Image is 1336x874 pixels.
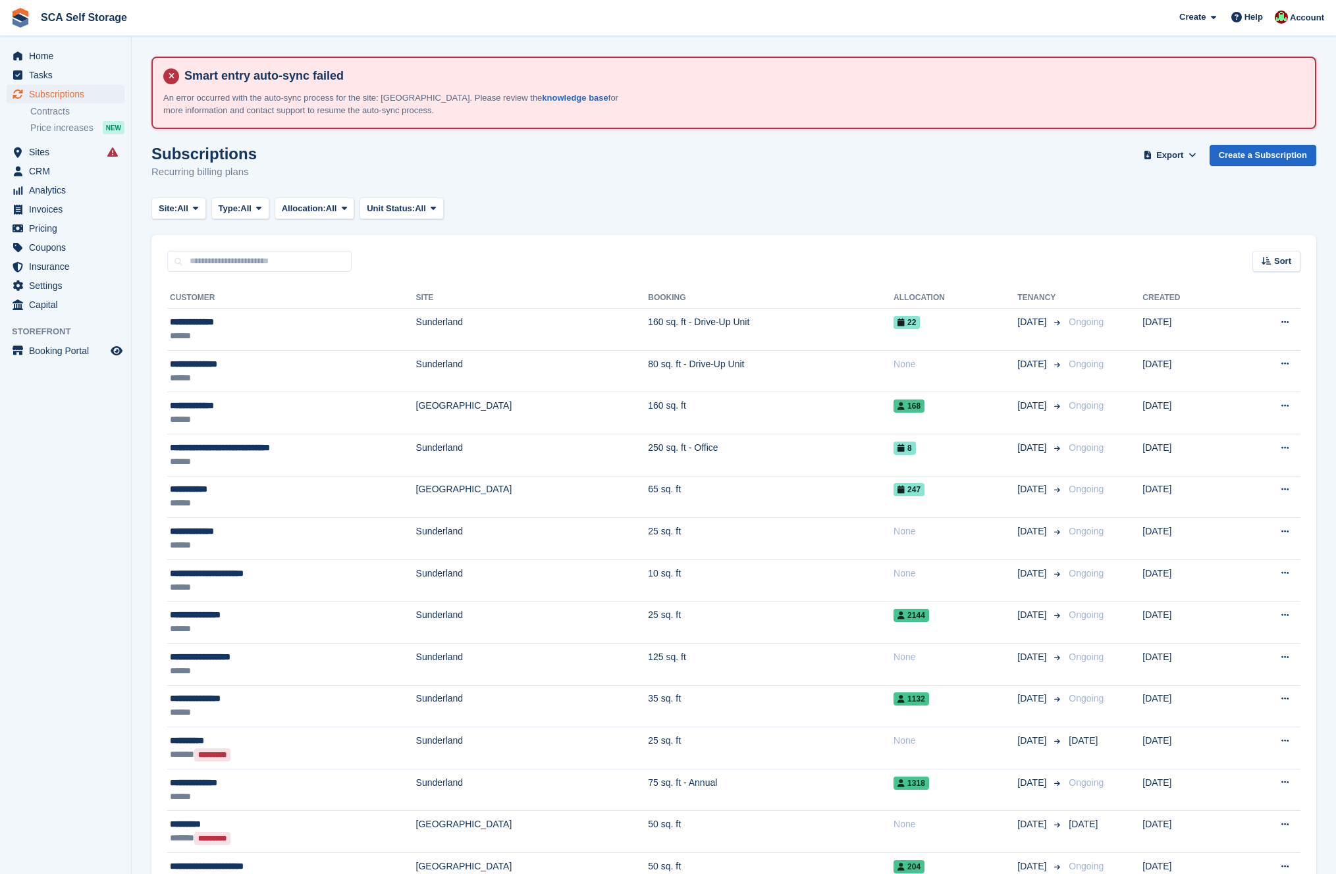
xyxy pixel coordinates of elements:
a: menu [7,85,124,103]
td: [DATE] [1142,643,1233,685]
div: None [894,525,1017,538]
button: Export [1141,145,1199,167]
span: Coupons [29,238,108,257]
td: 25 sq. ft [648,602,894,644]
td: [GEOGRAPHIC_DATA] [416,476,649,518]
td: [DATE] [1142,769,1233,811]
td: [GEOGRAPHIC_DATA] [416,811,649,853]
span: Sort [1274,255,1291,268]
span: Export [1156,149,1183,162]
span: [DATE] [1017,692,1049,706]
td: 80 sq. ft - Drive-Up Unit [648,350,894,392]
td: [DATE] [1142,350,1233,392]
td: [GEOGRAPHIC_DATA] [416,392,649,434]
span: [DATE] [1017,441,1049,455]
span: [DATE] [1017,357,1049,371]
p: Recurring billing plans [151,165,257,180]
span: Ongoing [1069,568,1104,578]
span: Ongoing [1069,526,1104,536]
a: SCA Self Storage [36,7,132,28]
a: menu [7,296,124,314]
span: [DATE] [1017,399,1049,413]
span: 247 [894,483,924,496]
span: Create [1179,11,1206,24]
span: Unit Status: [367,202,415,215]
span: Sites [29,143,108,161]
span: All [326,202,337,215]
td: 75 sq. ft - Annual [648,769,894,811]
span: Price increases [30,122,94,134]
td: 50 sq. ft [648,811,894,853]
span: 1318 [894,777,929,790]
th: Booking [648,288,894,309]
td: 25 sq. ft [648,727,894,769]
span: [DATE] [1017,482,1049,496]
a: menu [7,181,124,199]
div: NEW [103,121,124,134]
span: Allocation: [282,202,326,215]
td: Sunderland [416,643,649,685]
span: Ongoing [1069,609,1104,620]
span: [DATE] [1017,776,1049,790]
td: [DATE] [1142,434,1233,476]
span: CRM [29,162,108,180]
span: Insurance [29,257,108,276]
td: Sunderland [416,434,649,476]
td: 160 sq. ft - Drive-Up Unit [648,309,894,351]
td: [DATE] [1142,602,1233,644]
span: [DATE] [1017,860,1049,873]
a: menu [7,162,124,180]
h1: Subscriptions [151,145,257,163]
span: [DATE] [1017,608,1049,622]
td: Sunderland [416,769,649,811]
td: 25 sq. ft [648,518,894,560]
span: Home [29,47,108,65]
a: Contracts [30,105,124,118]
th: Customer [167,288,416,309]
h4: Smart entry auto-sync failed [179,68,1304,84]
span: Ongoing [1069,400,1104,411]
span: Ongoing [1069,693,1104,704]
button: Type: All [211,197,269,219]
span: Ongoing [1069,484,1104,494]
span: Ongoing [1069,777,1104,788]
div: None [894,650,1017,664]
span: [DATE] [1069,735,1098,746]
span: Settings [29,276,108,295]
td: [DATE] [1142,685,1233,727]
a: menu [7,219,124,238]
div: None [894,357,1017,371]
th: Tenancy [1017,288,1063,309]
span: [DATE] [1069,819,1098,829]
span: Ongoing [1069,861,1104,871]
td: 10 sq. ft [648,559,894,602]
td: Sunderland [416,518,649,560]
span: Storefront [12,325,131,338]
a: menu [7,276,124,295]
td: [DATE] [1142,392,1233,434]
a: Price increases NEW [30,120,124,135]
a: Create a Subscription [1210,145,1316,167]
span: All [415,202,426,215]
td: 35 sq. ft [648,685,894,727]
td: [DATE] [1142,811,1233,853]
td: Sunderland [416,727,649,769]
span: 1132 [894,692,929,706]
span: [DATE] [1017,817,1049,831]
span: 22 [894,316,920,329]
td: 65 sq. ft [648,476,894,518]
span: Ongoing [1069,317,1104,327]
td: [DATE] [1142,559,1233,602]
span: 2144 [894,609,929,622]
a: menu [7,66,124,84]
td: [DATE] [1142,476,1233,518]
span: [DATE] [1017,567,1049,580]
span: Type: [219,202,241,215]
a: knowledge base [542,93,608,103]
span: Booking Portal [29,342,108,360]
span: Pricing [29,219,108,238]
td: 125 sq. ft [648,643,894,685]
td: Sunderland [416,559,649,602]
span: [DATE] [1017,650,1049,664]
span: [DATE] [1017,315,1049,329]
